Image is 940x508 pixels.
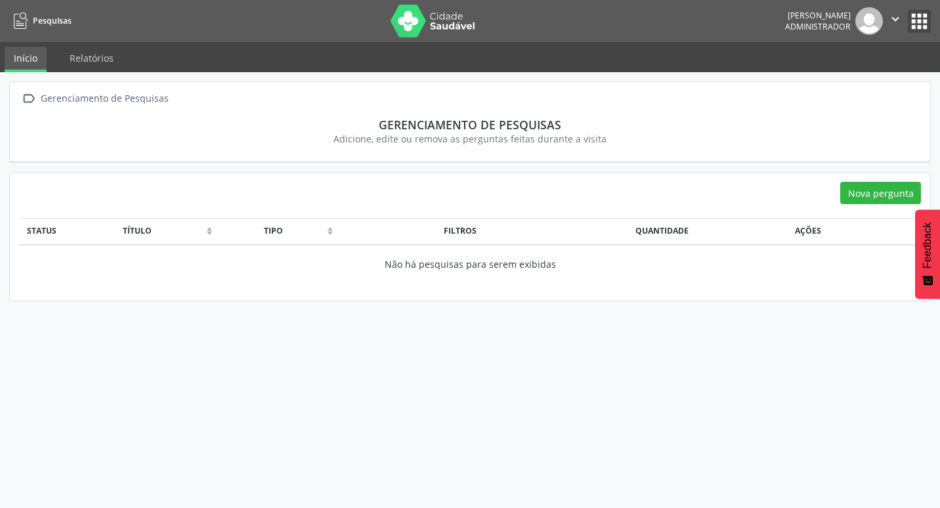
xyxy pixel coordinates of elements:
[38,89,171,108] div: Gerenciamento de Pesquisas
[19,89,171,108] a:  Gerenciamento de Pesquisas
[71,225,203,237] div: Título
[5,47,47,72] a: Início
[223,225,324,237] div: Tipo
[26,257,914,271] div: Não há pesquisas para serem exibidas
[908,10,931,33] button: apps
[915,209,940,299] button: Feedback - Mostrar pesquisa
[28,132,912,146] div: Adicione, edite ou remova as perguntas feitas durante a visita
[19,89,38,108] i: 
[922,222,933,268] span: Feedback
[28,117,912,132] div: Gerenciamento de Pesquisas
[840,182,921,204] button: Nova pergunta
[9,10,72,32] a: Pesquisas
[855,7,883,35] img: img
[26,225,58,237] div: Status
[883,7,908,35] button: 
[490,225,689,237] div: Quantidade
[33,15,72,26] span: Pesquisas
[785,10,851,21] div: [PERSON_NAME]
[60,47,123,70] a: Relatórios
[702,225,914,237] div: Ações
[785,21,851,32] span: Administrador
[343,225,477,237] div: Filtros
[888,12,903,26] i: 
